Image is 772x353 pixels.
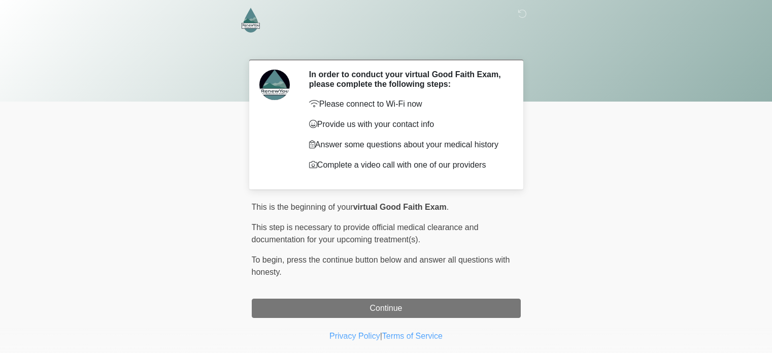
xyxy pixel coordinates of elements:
[259,70,290,100] img: Agent Avatar
[252,255,510,276] span: press the continue button below and answer all questions with honesty.
[252,255,287,264] span: To begin,
[309,159,506,171] p: Complete a video call with one of our providers
[252,203,353,211] span: This is the beginning of your
[380,332,382,340] a: |
[382,332,443,340] a: Terms of Service
[252,223,479,244] span: This step is necessary to provide official medical clearance and documentation for your upcoming ...
[309,139,506,151] p: Answer some questions about your medical history
[309,98,506,110] p: Please connect to Wi-Fi now
[242,8,260,33] img: RenewYou IV Hydration and Wellness Logo
[353,203,447,211] strong: virtual Good Faith Exam
[329,332,380,340] a: Privacy Policy
[252,299,521,318] button: Continue
[309,118,506,131] p: Provide us with your contact info
[447,203,449,211] span: .
[244,37,528,55] h1: ‎ ‎ ‎
[309,70,506,89] h2: In order to conduct your virtual Good Faith Exam, please complete the following steps:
